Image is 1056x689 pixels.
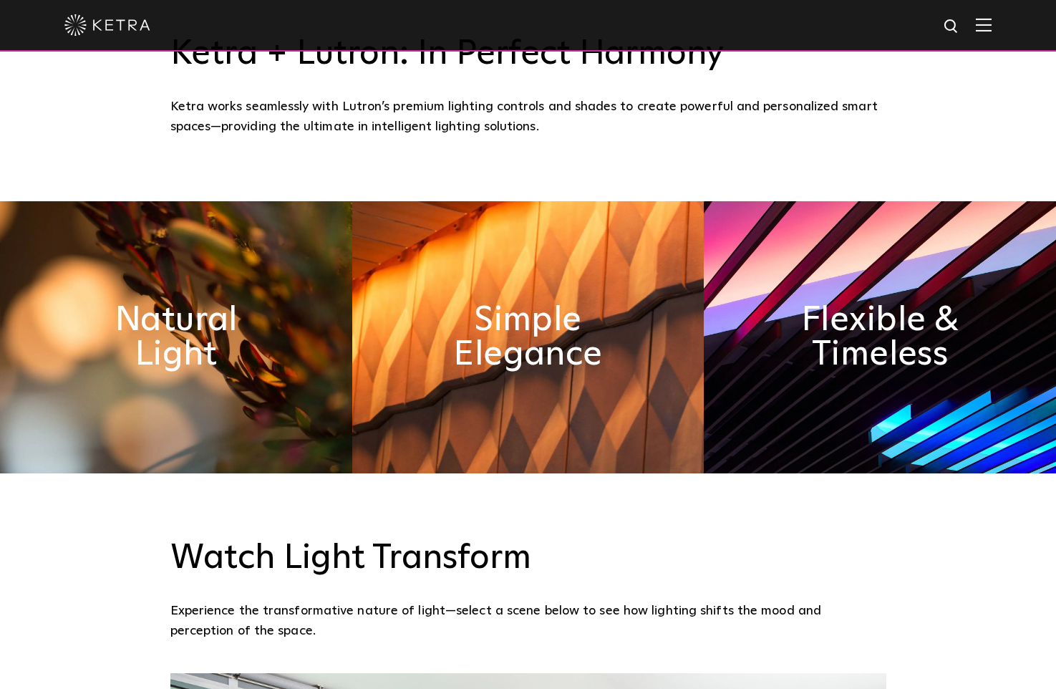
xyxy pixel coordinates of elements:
[64,14,150,36] img: ketra-logo-2019-white
[170,538,886,579] h3: Watch Light Transform
[792,303,968,372] h2: Flexible & Timeless
[704,201,1056,473] img: flexible_timeless_ketra
[88,303,264,372] h2: Natural Light
[170,601,879,642] p: Experience the transformative nature of light—select a scene below to see how lighting shifts the...
[170,34,886,75] h3: Ketra + Lutron: In Perfect Harmony
[352,201,704,473] img: simple_elegance
[976,18,992,32] img: Hamburger%20Nav.svg
[943,18,961,36] img: search icon
[440,303,616,372] h2: Simple Elegance
[170,97,886,138] div: Ketra works seamlessly with Lutron’s premium lighting controls and shades to create powerful and ...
